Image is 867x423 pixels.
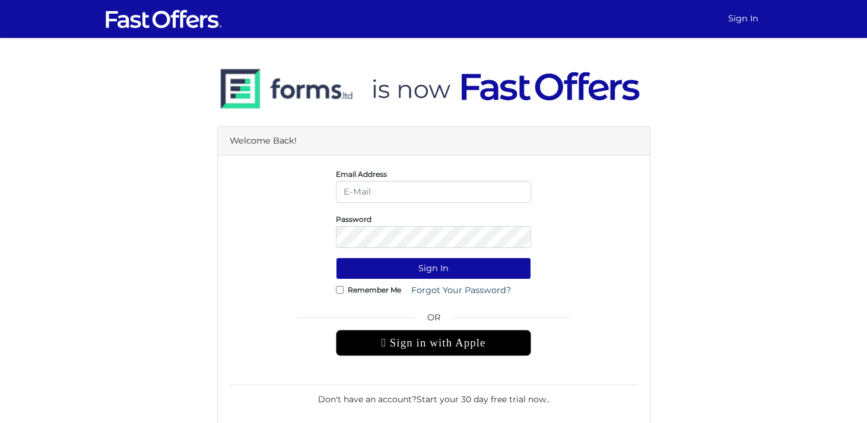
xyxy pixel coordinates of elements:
label: Password [336,218,371,221]
div: Welcome Back! [218,127,650,155]
label: Remember Me [348,288,401,291]
a: Sign In [723,7,763,30]
span: OR [336,311,531,330]
input: E-Mail [336,181,531,203]
a: Start your 30 day free trial now. [417,394,548,405]
a: Forgot Your Password? [404,279,519,301]
div: Don't have an account? . [230,384,638,406]
div: Sign in with Apple [336,330,531,356]
button: Sign In [336,257,531,279]
label: Email Address [336,173,387,176]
